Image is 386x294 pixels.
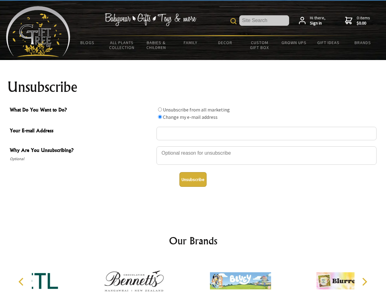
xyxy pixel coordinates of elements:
a: Custom Gift Box [242,36,277,54]
input: What Do You Want to Do? [158,115,162,119]
button: Unsubscribe [179,172,207,187]
img: product search [230,18,237,24]
span: Hi there, [310,15,325,26]
h2: Our Brands [12,233,374,248]
img: Babywear - Gifts - Toys & more [105,13,196,26]
input: Your E-mail Address [156,127,377,140]
span: Optional [10,155,153,163]
textarea: Why Are You Unsubscribing? [156,146,377,165]
a: 0 items$0.00 [345,15,370,26]
h1: Unsubscribe [7,80,379,94]
label: Change my e-mail address [163,114,218,120]
a: Hi there,Sign in [299,15,325,26]
a: All Plants Collection [105,36,139,54]
a: Grown Ups [277,36,311,49]
span: 0 items [357,15,370,26]
button: Next [358,275,371,288]
a: Babies & Children [139,36,174,54]
a: Decor [208,36,242,49]
input: What Do You Want to Do? [158,107,162,111]
img: Babyware - Gifts - Toys and more... [6,6,70,57]
span: Your E-mail Address [10,127,153,136]
a: Gift Ideas [311,36,346,49]
a: Brands [346,36,380,49]
a: BLOGS [70,36,105,49]
strong: $0.00 [357,21,370,26]
span: What Do You Want to Do? [10,106,153,115]
label: Unsubscribe from all marketing [163,107,230,113]
button: Previous [15,275,29,288]
input: Site Search [239,15,289,26]
span: Why Are You Unsubscribing? [10,146,153,155]
a: Family [174,36,208,49]
strong: Sign in [310,21,325,26]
